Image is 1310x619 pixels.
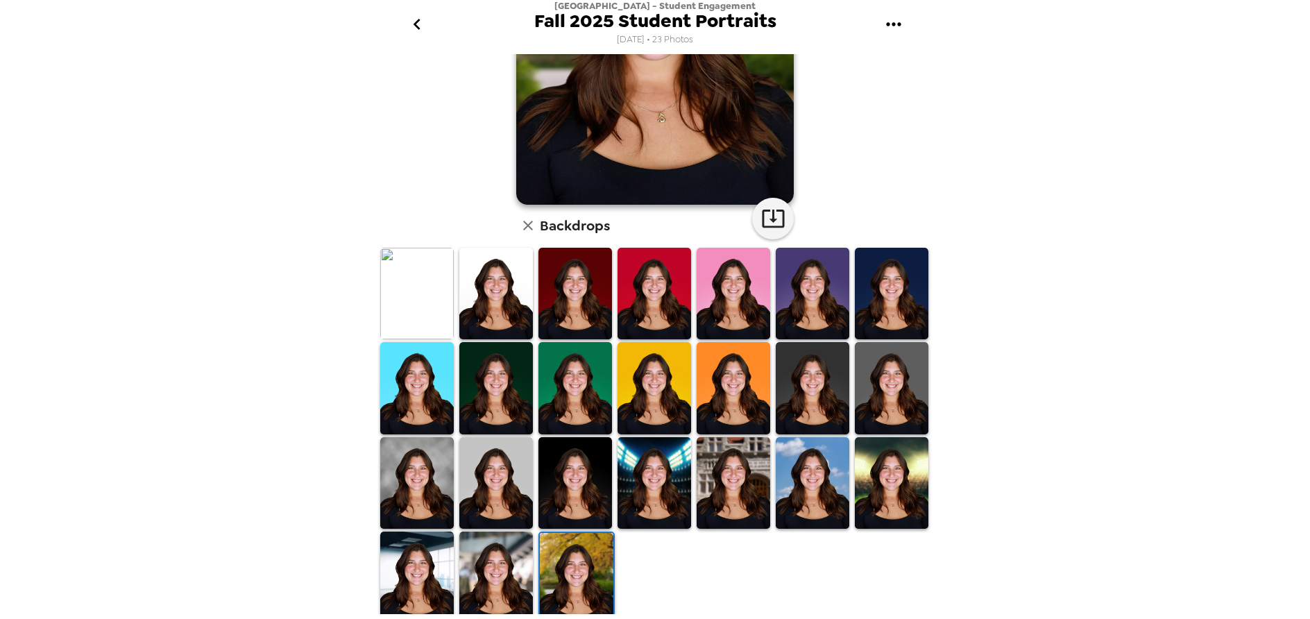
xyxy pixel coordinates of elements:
span: [DATE] • 23 Photos [617,31,693,49]
h6: Backdrops [540,214,610,237]
span: Fall 2025 Student Portraits [534,12,776,31]
button: go back [394,2,439,47]
img: Original [380,248,454,340]
button: gallery menu [871,2,916,47]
